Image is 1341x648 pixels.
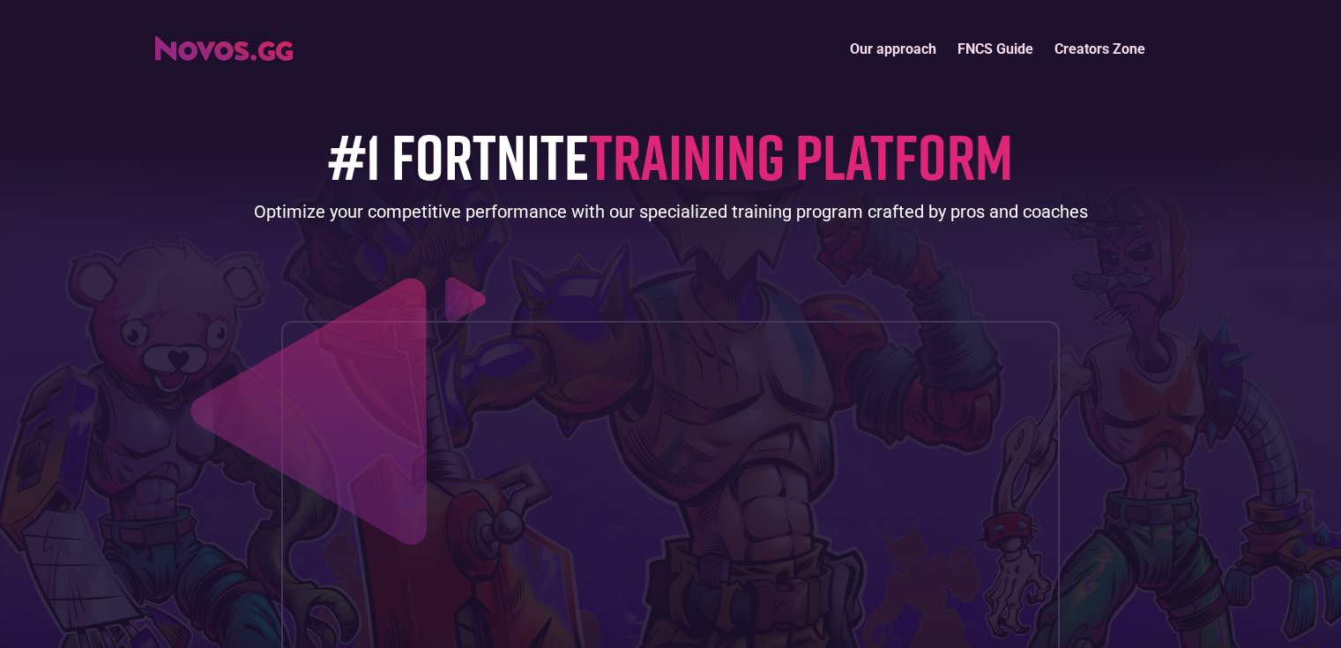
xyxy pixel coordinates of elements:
[589,117,1013,194] span: TRAINING PLATFORM
[839,30,947,68] a: Our approach
[947,30,1044,68] a: FNCS Guide
[254,199,1088,224] div: Optimize your competitive performance with our specialized training program crafted by pros and c...
[1044,30,1156,68] a: Creators Zone
[155,30,293,61] a: home
[328,121,1013,190] h1: #1 FORTNITE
